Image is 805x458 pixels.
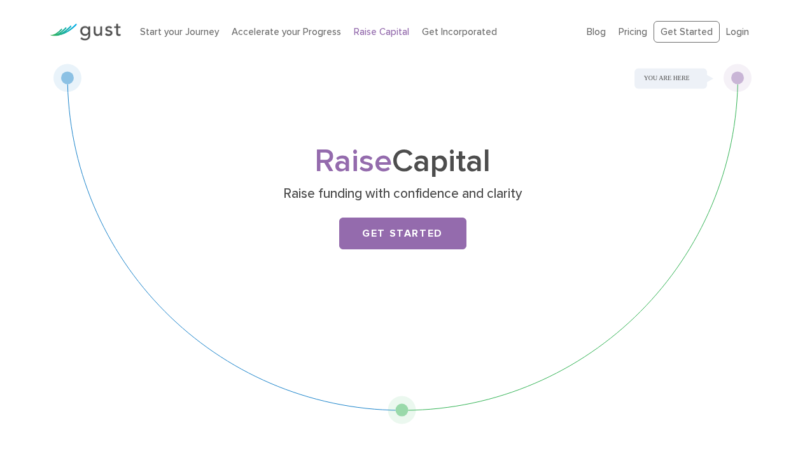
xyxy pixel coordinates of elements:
[422,26,497,38] a: Get Incorporated
[726,26,749,38] a: Login
[314,142,392,180] span: Raise
[354,26,409,38] a: Raise Capital
[654,21,720,43] a: Get Started
[339,218,466,249] a: Get Started
[619,26,647,38] a: Pricing
[151,147,654,176] h1: Capital
[156,185,649,203] p: Raise funding with confidence and clarity
[140,26,219,38] a: Start your Journey
[587,26,606,38] a: Blog
[50,24,121,41] img: Gust Logo
[232,26,341,38] a: Accelerate your Progress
